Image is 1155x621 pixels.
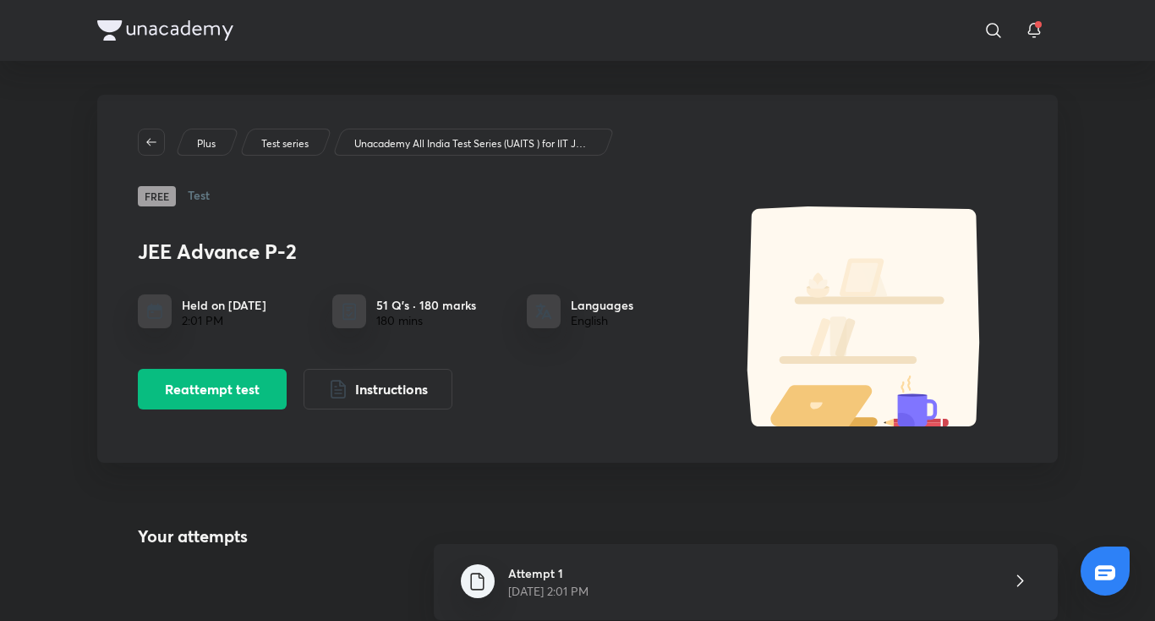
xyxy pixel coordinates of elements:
a: Plus [194,136,219,151]
button: Reattempt test [138,369,287,409]
div: 180 mins [376,314,476,327]
h6: 51 Q’s · 180 marks [376,296,476,314]
p: [DATE] 2:01 PM [508,582,588,600]
h6: Attempt 1 [508,564,588,582]
div: 2:01 PM [182,314,266,327]
a: Test series [259,136,312,151]
button: Instructions [304,369,452,409]
h3: JEE Advance P-2 [138,239,704,264]
img: languages [535,303,552,320]
img: quiz info [339,301,360,322]
h6: Held on [DATE] [182,296,266,314]
p: Unacademy All India Test Series (UAITS ) for IIT JEE - Class 11th [354,136,591,151]
img: Company Logo [97,20,233,41]
p: Plus [197,136,216,151]
span: Free [138,186,176,206]
h6: Test [188,186,210,206]
img: timing [146,303,163,320]
p: Test series [261,136,309,151]
img: default [713,206,1017,426]
img: file [467,571,488,592]
h6: Languages [571,296,633,314]
div: English [571,314,633,327]
img: instruction [328,379,348,399]
a: Unacademy All India Test Series (UAITS ) for IIT JEE - Class 11th [352,136,594,151]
